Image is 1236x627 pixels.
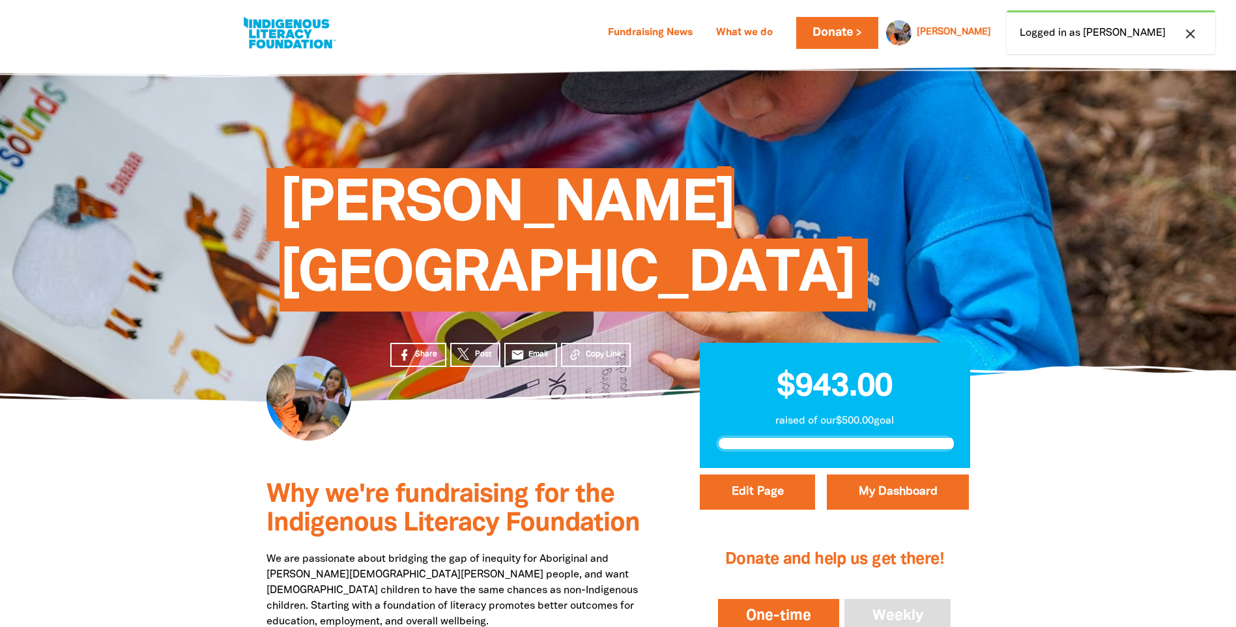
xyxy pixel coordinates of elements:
span: Post [475,349,491,360]
span: Share [415,349,437,360]
a: Donate [796,17,878,49]
div: Logged in as [PERSON_NAME] [1007,10,1215,54]
button: Copy Link [561,343,631,367]
a: Fundraising News [600,23,700,44]
span: Why we're fundraising for the Indigenous Literacy Foundation [266,483,640,536]
i: email [511,348,525,362]
span: Email [528,349,548,360]
span: $943.00 [777,372,893,402]
span: Copy Link [586,349,622,360]
a: Post [450,343,500,367]
a: My Dashboard [827,474,969,510]
i: close [1183,26,1198,42]
a: emailEmail [504,343,558,367]
button: Edit Page [700,474,815,510]
a: [PERSON_NAME] [917,28,991,37]
h2: Donate and help us get there! [715,534,953,586]
button: close [1179,25,1202,42]
span: [PERSON_NAME][GEOGRAPHIC_DATA] [280,178,855,312]
p: raised of our $500.00 goal [716,413,954,429]
a: What we do [708,23,781,44]
a: Share [390,343,446,367]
